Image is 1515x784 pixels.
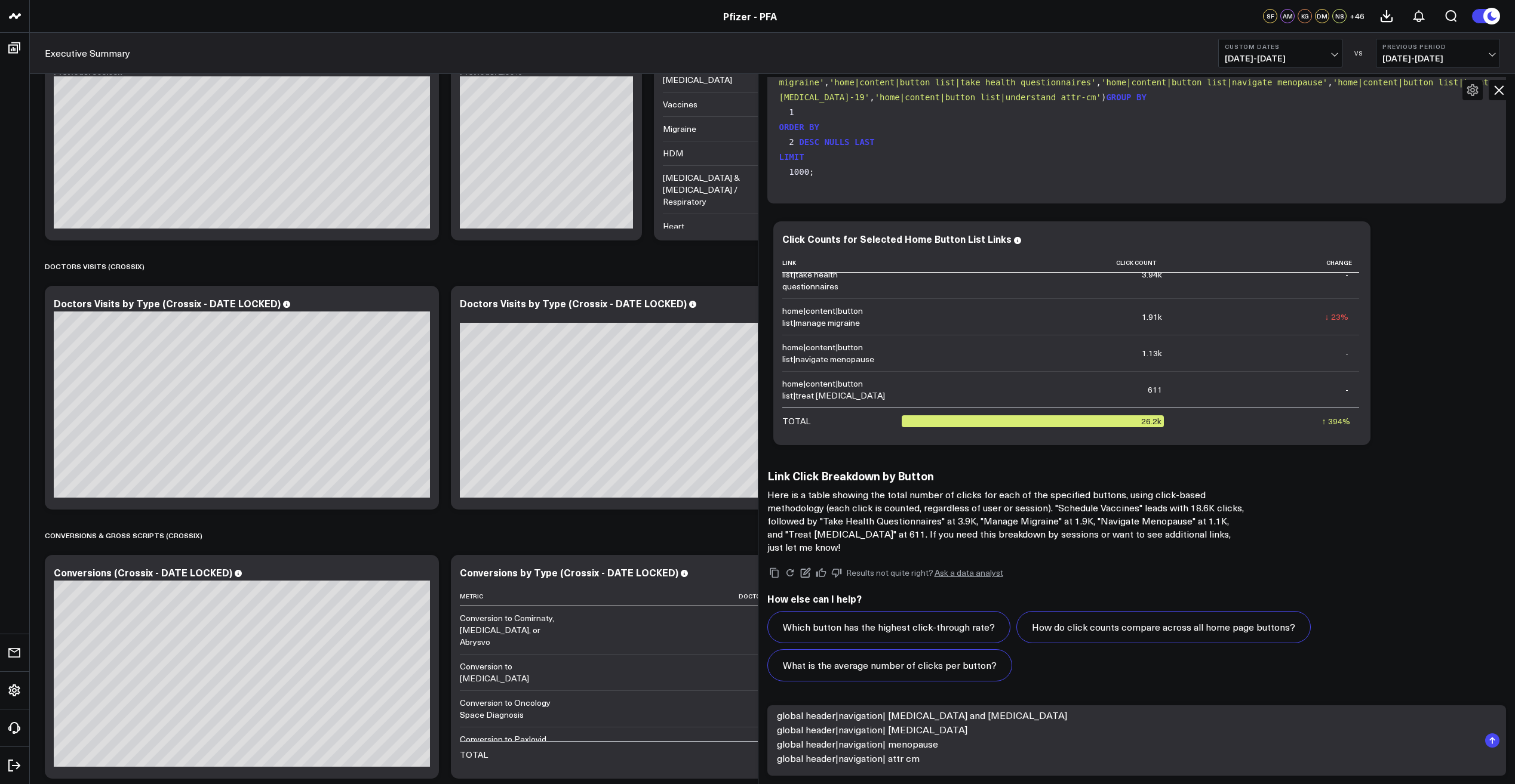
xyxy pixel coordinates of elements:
[809,122,819,132] span: BY
[789,167,809,177] span: 1000
[45,521,202,549] div: Conversions & Gross Scripts (Crossix)
[460,749,488,761] div: TOTAL
[663,74,732,86] div: [MEDICAL_DATA]
[767,469,1245,482] h3: Link Click Breakdown by Button
[782,378,891,402] div: home|content|button list|treat [MEDICAL_DATA]
[824,137,874,147] span: NULLS LAST
[1345,347,1348,359] div: -
[902,253,1173,273] th: Click Count
[1315,9,1329,23] div: DM
[1016,611,1311,643] button: How do click counts compare across all home page buttons?
[723,10,777,23] a: Pfizer - PFA
[782,415,810,427] div: TOTAL
[460,297,687,310] div: Doctors Visits by Type (Crossix - DATE LOCKED)
[1345,384,1348,396] div: -
[1348,50,1370,57] div: VS
[782,305,891,329] div: home|content|button list|manage migraine
[782,257,891,292] div: home|content|button list|take health questionnaires
[663,123,696,135] div: Migraine
[829,78,1096,87] span: 'home|content|button list|take health questionnaires'
[1142,268,1162,280] div: 3.94k
[779,122,804,132] span: ORDER
[1225,43,1336,50] b: Custom Dates
[1142,347,1162,359] div: 1.13k
[663,98,697,110] div: Vaccines
[789,107,794,117] span: 1
[460,733,546,745] div: Conversion to Paxlovid
[767,566,782,580] button: Copy
[779,152,804,162] span: LIMIT
[460,566,678,579] div: Conversions by Type (Crossix - DATE LOCKED)
[1382,43,1494,50] b: Previous Period
[1263,9,1277,23] div: SF
[1106,92,1131,102] span: GROUP
[663,147,683,159] div: HDM
[1148,384,1162,396] div: 611
[1345,268,1348,280] div: -
[767,592,1507,605] h2: How else can I help?
[579,587,834,606] th: Doctor [PERSON_NAME]
[846,567,933,578] span: Results not quite right?
[663,172,772,208] div: [MEDICAL_DATA] & [MEDICAL_DATA] / Respiratory
[1382,54,1494,63] span: [DATE] - [DATE]
[1376,39,1500,67] button: Previous Period[DATE]-[DATE]
[1298,9,1312,23] div: KG
[1322,415,1350,427] div: ↑ 394%
[774,712,1480,769] textarea: Can you give me click data on these link clicks from [DATE] to [DATE]: global header|navigation|o...
[1325,311,1348,323] div: ↓ 23%
[782,341,891,365] div: home|content|button list|navigate menopause
[460,612,568,648] div: Conversion to Comirnaty, [MEDICAL_DATA], or Abrysvo
[767,611,1010,643] button: Which button has the highest click-through rate?
[767,488,1245,554] p: Here is a table showing the total number of clicks for each of the specified buttons, using click...
[935,569,1003,577] a: Ask a data analyst
[1350,12,1365,20] span: + 46
[782,232,1012,245] div: Click Counts for Selected Home Button List Links
[460,587,579,606] th: Metric
[767,649,1012,681] button: What is the average number of clicks per button?
[54,566,232,579] div: Conversions (Crossix - DATE LOCKED)
[782,253,902,273] th: Link
[1173,253,1359,273] th: Change
[1350,9,1365,23] button: +46
[1225,54,1336,63] span: [DATE] - [DATE]
[460,660,568,684] div: Conversion to [MEDICAL_DATA]
[1332,9,1347,23] div: NS
[1218,39,1342,67] button: Custom Dates[DATE]-[DATE]
[1101,78,1327,87] span: 'home|content|button list|navigate menopause'
[1136,92,1147,102] span: BY
[54,297,281,310] div: Doctors Visits by Type (Crossix - DATE LOCKED)
[902,415,1164,427] div: 26.2k
[789,137,794,147] span: 2
[875,92,1101,102] span: 'home|content|button list|understand attr-cm'
[1142,311,1162,323] div: 1.91k
[460,697,568,721] div: Conversion to Oncology Space Diagnosis
[779,30,1499,180] code: link_name LINK, SUM(metric_link_name_instances) click_count use_dataset ( ) ( (activity_date) >= ...
[45,47,130,60] a: Executive Summary
[45,252,145,280] div: Doctors Visits (Crossix)
[1280,9,1295,23] div: AM
[799,137,819,147] span: DESC
[663,220,684,232] div: Heart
